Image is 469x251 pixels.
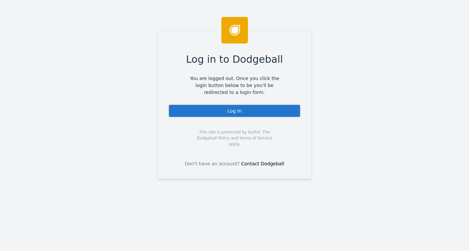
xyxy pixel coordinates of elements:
[186,52,283,67] span: Log in to Dodgeball
[185,160,240,167] span: Don't have an account?
[241,161,284,166] a: Contact Dodgeball
[185,75,284,96] span: You are logged out. Once you click the login button below to be you'll be redirected to a login f...
[191,129,278,147] span: This site is protected by Auth0. The Dodgeball Policy and terms of Service apply.
[168,104,301,118] div: Log In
